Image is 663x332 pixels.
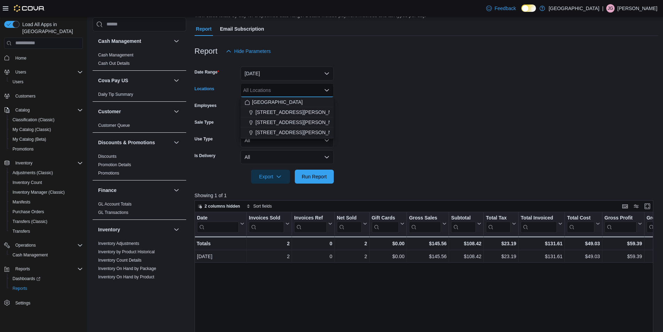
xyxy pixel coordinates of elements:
div: $131.61 [521,252,562,261]
div: 2 [249,239,290,248]
button: Reports [1,264,86,274]
span: Manifests [13,199,30,205]
span: Users [13,68,83,76]
div: Net Sold [337,215,361,221]
div: Subtotal [451,215,476,221]
span: Inventory Count [10,178,83,187]
button: Subtotal [451,215,481,232]
span: Transfers [10,227,83,236]
span: Settings [15,300,30,306]
span: Promotions [13,146,34,152]
span: Promotion Details [98,162,131,168]
button: Gift Cards [371,215,404,232]
a: Customer Queue [98,123,130,128]
a: Dashboards [7,274,86,284]
a: Inventory On Hand by Package [98,266,156,271]
a: Cash Management [98,53,133,57]
div: $49.03 [567,239,600,248]
h3: Report [195,47,218,55]
button: Invoices Ref [294,215,332,232]
div: 2 [337,252,367,261]
span: Promotions [98,170,119,176]
a: Purchase Orders [10,208,47,216]
a: Inventory by Product Historical [98,249,155,254]
div: $131.61 [521,239,562,248]
button: My Catalog (Beta) [7,134,86,144]
div: $108.42 [451,239,481,248]
button: Keyboard shortcuts [621,202,629,210]
a: Settings [13,299,33,307]
span: Purchase Orders [13,209,44,215]
button: Finance [172,186,181,194]
span: [STREET_ADDRESS][PERSON_NAME] [255,119,344,126]
label: Is Delivery [195,153,215,159]
div: 0 [294,252,332,261]
button: Reports [13,265,33,273]
p: Showing 1 of 1 [195,192,658,199]
a: My Catalog (Beta) [10,135,49,144]
button: Cash Management [172,37,181,45]
div: Finance [93,200,186,219]
span: Cash Management [10,251,83,259]
label: Employees [195,103,216,108]
div: Gross Profit [605,215,637,221]
span: Settings [13,298,83,307]
div: Net Sold [337,215,361,232]
div: Subtotal [451,215,476,232]
span: Run Report [302,173,327,180]
a: Customers [13,92,38,100]
a: Inventory Adjustments [98,241,139,246]
span: My Catalog (Beta) [13,137,46,142]
a: Discounts [98,154,117,159]
div: $49.03 [567,252,600,261]
a: My Catalog (Classic) [10,125,54,134]
span: Reports [13,286,27,291]
button: Catalog [13,106,32,114]
label: Use Type [195,136,213,142]
button: Gross Sales [409,215,447,232]
span: Reports [15,266,30,272]
span: Catalog [13,106,83,114]
button: Adjustments (Classic) [7,168,86,178]
div: Invoices Sold [249,215,284,221]
span: Adjustments (Classic) [10,169,83,177]
button: Net Sold [337,215,367,232]
button: [GEOGRAPHIC_DATA] [240,97,334,107]
p: [GEOGRAPHIC_DATA] [548,4,599,13]
button: Users [13,68,29,76]
div: Invoices Sold [249,215,284,232]
h3: Inventory [98,226,120,233]
div: Date [197,215,239,221]
span: GL Transactions [98,210,128,215]
span: Adjustments (Classic) [13,170,53,176]
div: [DATE] [197,252,244,261]
button: Date [197,215,244,232]
span: Transfers (Classic) [10,217,83,226]
a: Dashboards [10,275,43,283]
span: Daily Tip Summary [98,92,133,97]
div: 2 [249,252,290,261]
h3: Discounts & Promotions [98,139,155,146]
span: Operations [13,241,83,249]
a: Feedback [483,1,519,15]
div: $59.39 [605,239,642,248]
a: Inventory Manager (Classic) [10,188,68,196]
div: Gross Sales [409,215,441,232]
span: 2 columns hidden [205,203,240,209]
a: Cash Out Details [98,61,130,66]
img: Cova [14,5,45,12]
span: Inventory On Hand by Product [98,274,154,280]
button: Total Cost [567,215,600,232]
button: Cova Pay US [98,77,171,84]
div: Discounts & Promotions [93,152,186,180]
button: All [240,150,334,164]
h3: Cova Pay US [98,77,128,84]
button: Total Invoiced [521,215,562,232]
button: Close list of options [324,87,330,93]
button: Export [251,170,290,184]
div: Total Invoiced [521,215,557,221]
span: Cash Management [13,252,48,258]
div: Total Tax [486,215,511,221]
div: Total Cost [567,215,594,221]
span: Inventory [15,160,32,166]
